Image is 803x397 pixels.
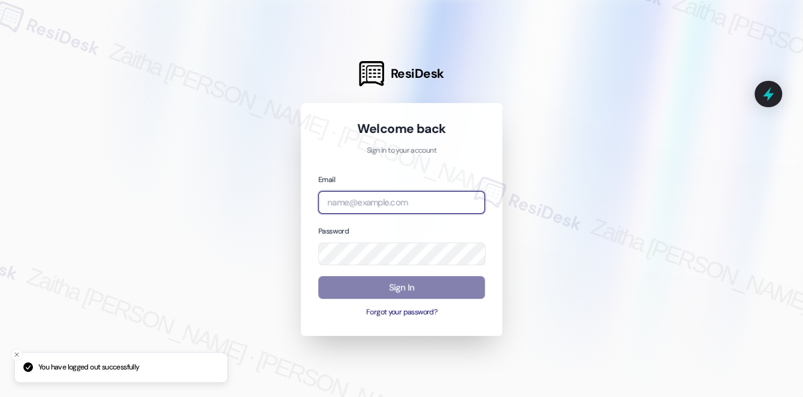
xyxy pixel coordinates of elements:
button: Close toast [11,348,23,360]
p: Sign in to your account [318,146,485,156]
input: name@example.com [318,191,485,214]
button: Forgot your password? [318,307,485,318]
label: Password [318,226,349,236]
span: ResiDesk [391,65,444,82]
button: Sign In [318,276,485,299]
h1: Welcome back [318,120,485,137]
label: Email [318,175,335,184]
img: ResiDesk Logo [359,61,384,86]
p: You have logged out successfully [38,362,139,373]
